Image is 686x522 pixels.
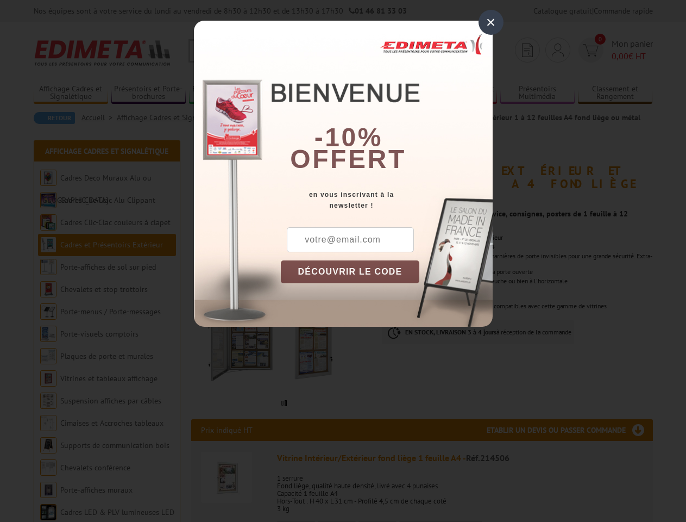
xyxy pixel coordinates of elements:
div: en vous inscrivant à la newsletter ! [281,189,493,211]
font: offert [290,145,406,173]
input: votre@email.com [287,227,414,252]
button: DÉCOUVRIR LE CODE [281,260,420,283]
b: -10% [314,123,383,152]
div: × [479,10,504,35]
